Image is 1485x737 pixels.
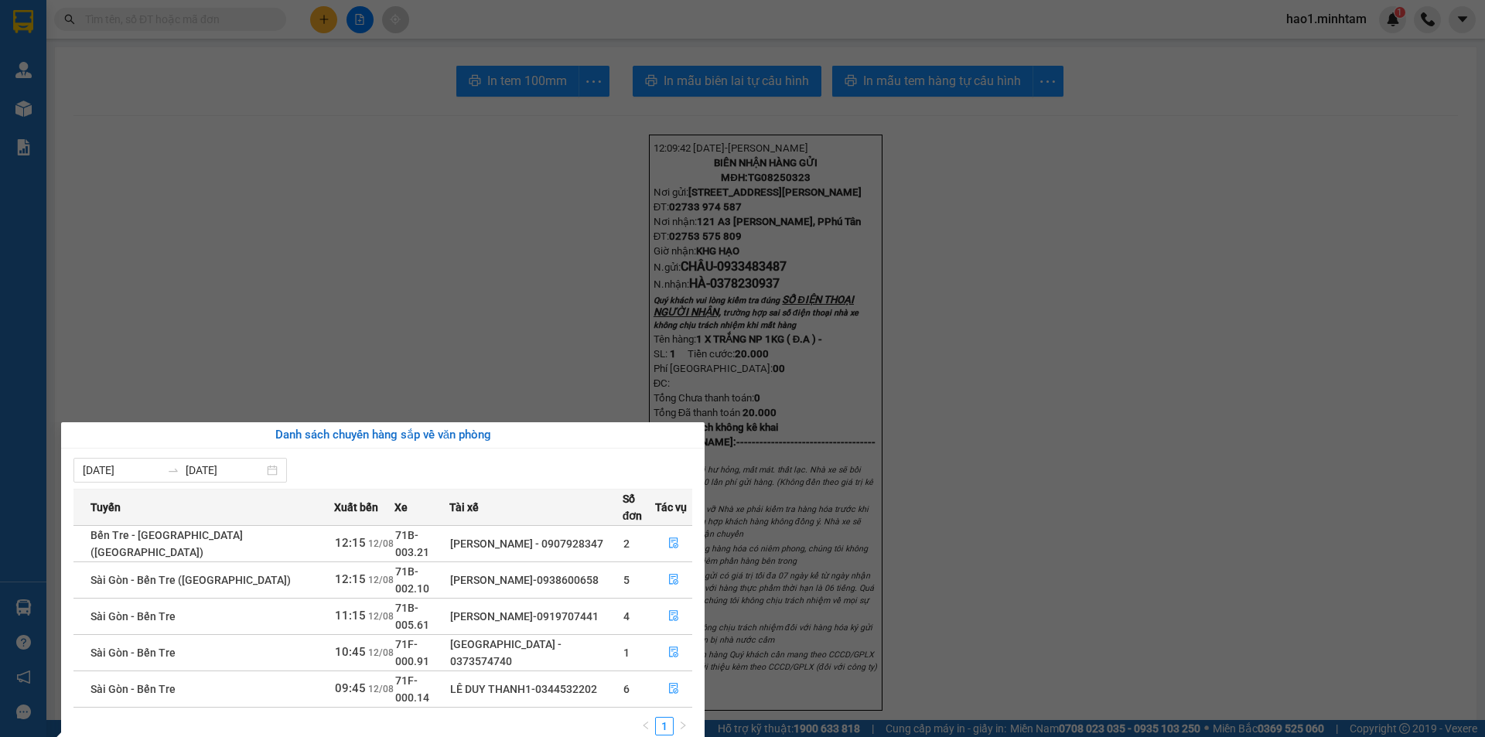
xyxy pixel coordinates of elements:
[395,674,429,704] span: 71F-000.14
[674,717,692,735] li: Next Page
[641,721,650,730] span: left
[674,717,692,735] button: right
[181,13,286,32] div: Bến Tre
[623,647,630,659] span: 1
[13,13,37,29] span: Gửi:
[668,537,679,550] span: file-done
[12,97,172,133] div: 20.000
[181,32,286,50] div: HÀ
[656,718,673,735] a: 1
[637,717,655,735] li: Previous Page
[450,681,621,698] div: LÊ DUY THANH1-0344532202
[368,684,394,694] span: 12/08
[450,608,621,625] div: [PERSON_NAME]-0919707441
[90,529,243,558] span: Bến Tre - [GEOGRAPHIC_DATA] ([GEOGRAPHIC_DATA])
[167,464,179,476] span: to
[656,531,691,556] button: file-done
[678,721,688,730] span: right
[90,610,176,623] span: Sài Gòn - Bến Tre
[450,535,621,552] div: [PERSON_NAME] - 0907928347
[449,499,479,516] span: Tài xế
[668,574,679,586] span: file-done
[623,574,630,586] span: 5
[334,499,378,516] span: Xuất bến
[623,610,630,623] span: 4
[395,565,429,595] span: 71B-002.10
[167,464,179,476] span: swap-right
[450,572,621,589] div: [PERSON_NAME]-0938600658
[90,574,291,586] span: Sài Gòn - Bến Tre ([GEOGRAPHIC_DATA])
[73,426,692,445] div: Danh sách chuyến hàng sắp về văn phòng
[90,683,176,695] span: Sài Gòn - Bến Tre
[394,499,408,516] span: Xe
[656,640,691,665] button: file-done
[335,572,366,586] span: 12:15
[181,15,218,31] span: Nhận:
[335,681,366,695] span: 09:45
[637,717,655,735] button: left
[186,462,264,479] input: Đến ngày
[656,568,691,592] button: file-done
[90,647,176,659] span: Sài Gòn - Bến Tre
[395,602,429,631] span: 71B-005.61
[656,677,691,701] button: file-done
[655,717,674,735] li: 1
[656,604,691,629] button: file-done
[12,97,142,114] span: Đã [PERSON_NAME] :
[368,538,394,549] span: 12/08
[335,536,366,550] span: 12:15
[623,537,630,550] span: 2
[395,529,429,558] span: 71B-003.21
[368,575,394,585] span: 12/08
[13,13,170,48] div: [GEOGRAPHIC_DATA]
[368,611,394,622] span: 12/08
[83,462,161,479] input: Từ ngày
[395,638,429,667] span: 71F-000.91
[450,636,621,670] div: [GEOGRAPHIC_DATA] - 0373574740
[13,48,170,67] div: CHÂU
[668,610,679,623] span: file-done
[335,645,366,659] span: 10:45
[90,499,121,516] span: Tuyến
[623,490,655,524] span: Số đơn
[668,683,679,695] span: file-done
[668,647,679,659] span: file-done
[368,647,394,658] span: 12/08
[655,499,687,516] span: Tác vụ
[623,683,630,695] span: 6
[335,609,366,623] span: 11:15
